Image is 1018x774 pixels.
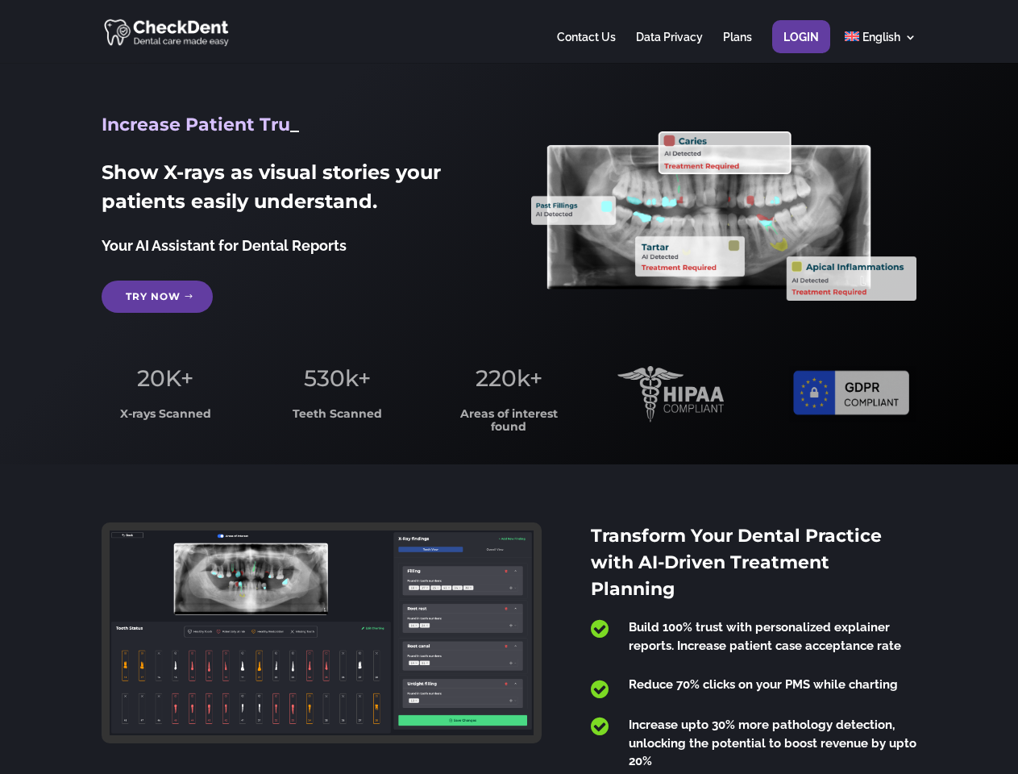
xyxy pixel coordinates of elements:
[723,31,752,63] a: Plans
[845,31,916,63] a: English
[102,281,213,313] a: Try Now
[591,679,609,700] span: 
[636,31,703,63] a: Data Privacy
[557,31,616,63] a: Contact Us
[304,364,371,392] span: 530k+
[290,114,299,135] span: _
[476,364,542,392] span: 220k+
[783,31,819,63] a: Login
[104,16,231,48] img: CheckDent AI
[102,158,486,224] h2: Show X-rays as visual stories your patients easily understand.
[102,114,290,135] span: Increase Patient Tru
[531,131,916,301] img: X_Ray_annotated
[629,677,898,692] span: Reduce 70% clicks on your PMS while charting
[591,618,609,639] span: 
[629,620,901,653] span: Build 100% trust with personalized explainer reports. Increase patient case acceptance rate
[591,716,609,737] span: 
[629,718,916,768] span: Increase upto 30% more pathology detection, unlocking the potential to boost revenue by upto 20%
[137,364,193,392] span: 20K+
[862,31,900,44] span: English
[591,525,882,600] span: Transform Your Dental Practice with AI-Driven Treatment Planning
[446,408,573,441] h3: Areas of interest found
[102,237,347,254] span: Your AI Assistant for Dental Reports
